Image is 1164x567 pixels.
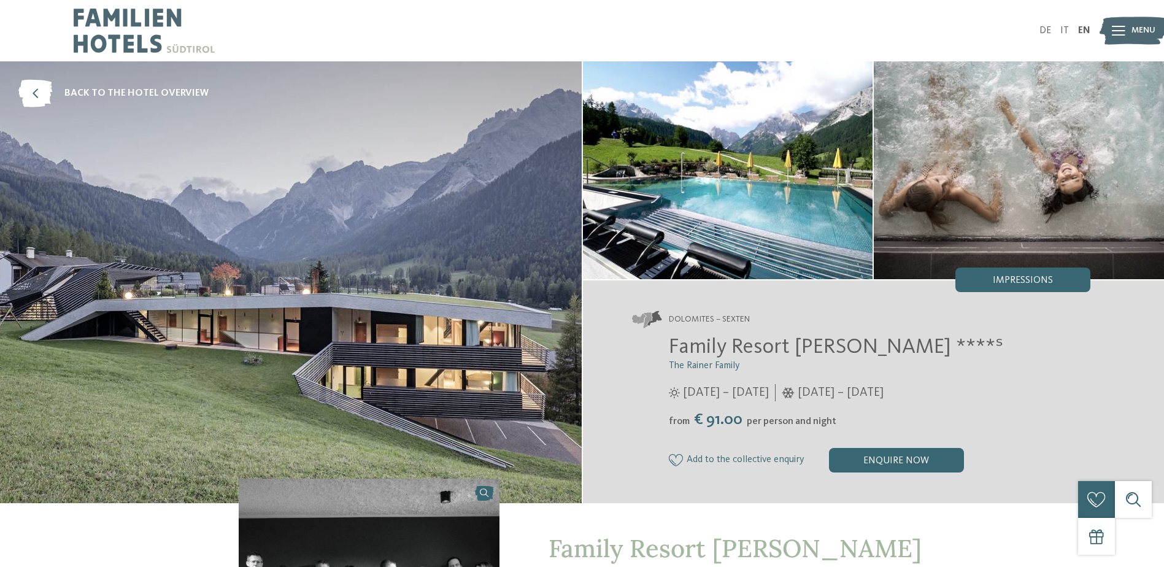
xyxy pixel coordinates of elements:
[1039,26,1051,36] a: DE
[669,387,680,398] i: Opening times in summer
[583,61,873,279] img: Our family hotel in Sexten, your holiday home in the Dolomiten
[669,314,750,326] span: Dolomites – Sexten
[1131,25,1155,37] span: Menu
[782,387,795,398] i: Opening times in winter
[683,384,769,401] span: [DATE] – [DATE]
[993,276,1053,285] span: Impressions
[691,412,746,428] span: € 91.00
[669,417,690,426] span: from
[18,80,209,107] a: back to the hotel overview
[687,455,804,466] span: Add to the collective enquiry
[829,448,964,472] div: enquire now
[798,384,884,401] span: [DATE] – [DATE]
[747,417,836,426] span: per person and night
[1060,26,1069,36] a: IT
[669,361,740,371] span: The Rainer Family
[669,336,1003,358] span: Family Resort [PERSON_NAME] ****ˢ
[874,61,1164,279] img: Our family hotel in Sexten, your holiday home in the Dolomiten
[1078,26,1090,36] a: EN
[64,87,209,100] span: back to the hotel overview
